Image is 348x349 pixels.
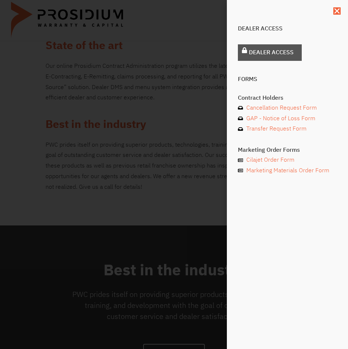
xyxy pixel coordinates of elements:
[238,103,337,113] a: Cancellation Request Form
[238,155,337,165] a: Cilajet Order Form
[244,113,315,124] span: GAP - Notice of Loss Form
[249,47,294,58] span: Dealer Access
[238,26,337,32] h4: Dealer Access
[238,95,337,101] h4: Contract Holders
[244,155,294,165] span: Cilajet Order Form
[238,76,337,82] h4: Forms
[238,165,337,176] a: Marketing Materials Order Form
[244,124,307,134] span: Transfer Request Form
[238,124,337,134] a: Transfer Request Form
[238,44,302,61] a: Dealer Access
[244,103,317,113] span: Cancellation Request Form
[238,147,337,153] h4: Marketing Order Forms
[244,165,329,176] span: Marketing Materials Order Form
[333,7,341,15] a: Close
[238,113,337,124] a: GAP - Notice of Loss Form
